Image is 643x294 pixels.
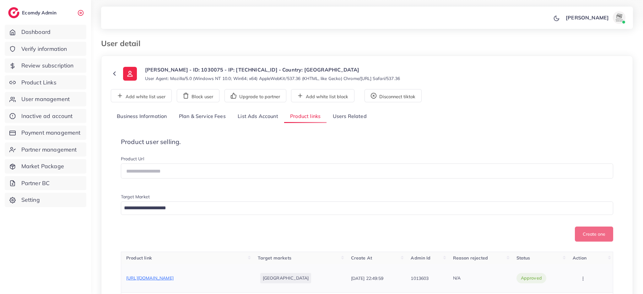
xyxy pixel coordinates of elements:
a: Market Package [5,159,86,174]
li: [GEOGRAPHIC_DATA] [260,273,311,283]
span: N/A [453,275,461,281]
button: Block user [177,89,219,102]
span: Product Links [21,78,57,87]
a: User management [5,92,86,106]
button: Disconnect tiktok [365,89,422,102]
label: Product Url [121,156,144,162]
span: Status [516,255,530,261]
span: User management [21,95,70,103]
span: Dashboard [21,28,51,36]
img: logo [8,7,19,18]
button: Add white list block [291,89,354,102]
a: Verify information [5,42,86,56]
small: User Agent: Mozilla/5.0 (Windows NT 10.0; Win64; x64) AppleWebKit/537.36 (KHTML, like Gecko) Chro... [145,75,400,82]
span: Payment management [21,129,81,137]
a: Dashboard [5,25,86,39]
p: [PERSON_NAME] - ID: 1030075 - IP: [TECHNICAL_ID] - Country: [GEOGRAPHIC_DATA] [145,66,400,73]
button: Add white list user [111,89,172,102]
h3: User detail [101,39,145,48]
span: approved [521,275,542,281]
label: Target Market [121,194,150,200]
h4: Product user selling. [121,138,613,146]
a: Partner BC [5,176,86,190]
span: [URL][DOMAIN_NAME] [126,275,174,281]
img: ic-user-info.36bf1079.svg [123,67,137,81]
a: Users Related [327,110,372,123]
span: Target markets [258,255,291,261]
a: List Ads Account [232,110,284,123]
span: Reason rejected [453,255,488,261]
a: Setting [5,193,86,207]
span: Partner BC [21,179,50,187]
span: Setting [21,196,40,204]
span: Market Package [21,162,64,170]
span: Product link [126,255,152,261]
a: Product Links [5,75,86,90]
img: avatar [613,11,625,24]
a: Payment management [5,126,86,140]
a: Partner management [5,142,86,157]
a: Product links [284,110,327,123]
span: Review subscription [21,61,74,70]
a: Plan & Service Fees [173,110,232,123]
a: Review subscription [5,58,86,73]
span: Action [573,255,586,261]
p: 1013603 [411,275,429,282]
span: Verify information [21,45,67,53]
p: [DATE] 22:49:59 [351,275,383,282]
a: Business Information [111,110,173,123]
p: [PERSON_NAME] [566,14,609,21]
span: Create At [351,255,372,261]
button: Upgrade to partner [224,89,286,102]
a: logoEcomdy Admin [8,7,58,18]
span: Inactive ad account [21,112,73,120]
h2: Ecomdy Admin [22,10,58,16]
span: Admin Id [411,255,430,261]
button: Create one [575,227,613,242]
a: Inactive ad account [5,109,86,123]
div: Search for option [121,201,613,215]
input: Search for option [122,203,605,213]
a: [PERSON_NAME]avatar [562,11,628,24]
span: Partner management [21,146,77,154]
